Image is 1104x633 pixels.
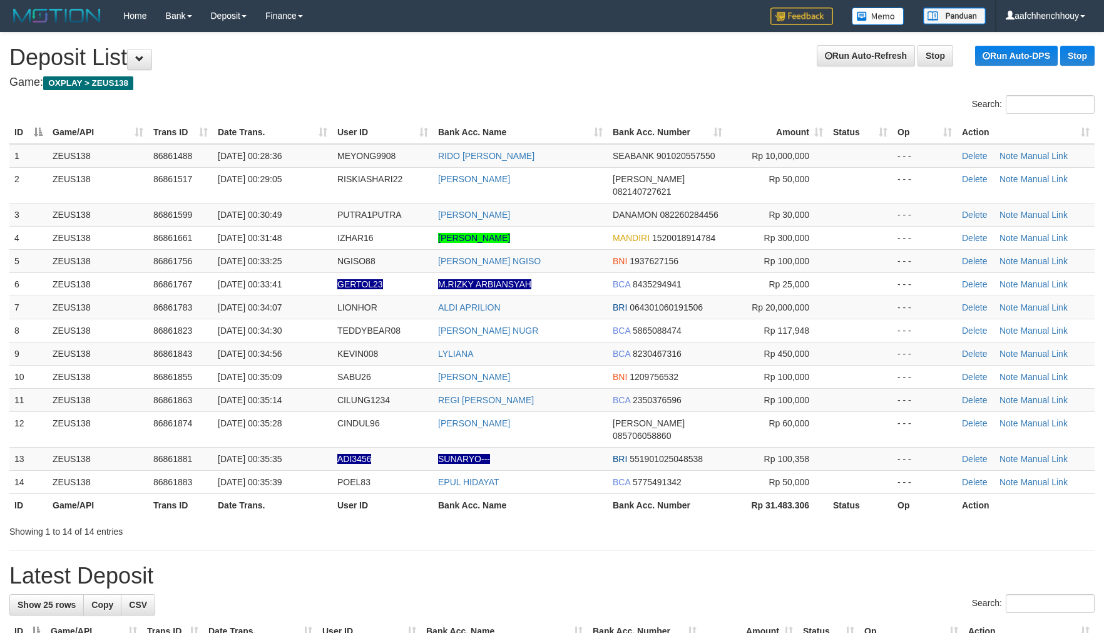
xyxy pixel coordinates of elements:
[892,203,957,226] td: - - -
[962,210,987,220] a: Delete
[18,600,76,610] span: Show 25 rows
[957,121,1095,144] th: Action: activate to sort column ascending
[9,144,48,168] td: 1
[999,256,1018,266] a: Note
[613,418,685,428] span: [PERSON_NAME]
[852,8,904,25] img: Button%20Memo.svg
[218,210,282,220] span: [DATE] 00:30:49
[337,151,396,161] span: MEYONG9908
[892,121,957,144] th: Op: activate to sort column ascending
[752,151,809,161] span: Rp 10,000,000
[975,46,1058,66] a: Run Auto-DPS
[608,493,727,517] th: Bank Acc. Number
[337,279,383,289] span: Nama rekening ada tanda titik/strip, harap diedit
[337,256,376,266] span: NGISO88
[48,296,148,319] td: ZEUS138
[9,365,48,388] td: 10
[1060,46,1095,66] a: Stop
[764,395,809,405] span: Rp 100,000
[218,279,282,289] span: [DATE] 00:33:41
[608,121,727,144] th: Bank Acc. Number: activate to sort column ascending
[1020,326,1068,336] a: Manual Link
[923,8,986,24] img: panduan.png
[999,395,1018,405] a: Note
[218,477,282,487] span: [DATE] 00:35:39
[892,144,957,168] td: - - -
[48,447,148,470] td: ZEUS138
[769,210,809,220] span: Rp 30,000
[892,167,957,203] td: - - -
[9,388,48,411] td: 11
[769,418,809,428] span: Rp 60,000
[817,45,915,66] a: Run Auto-Refresh
[1020,302,1068,312] a: Manual Link
[153,326,192,336] span: 86861823
[613,395,630,405] span: BCA
[633,395,682,405] span: Copy 2350376596 to clipboard
[613,349,630,359] span: BCA
[1020,151,1068,161] a: Manual Link
[9,167,48,203] td: 2
[657,151,715,161] span: Copy 901020557550 to clipboard
[999,372,1018,382] a: Note
[613,372,627,382] span: BNI
[1006,95,1095,114] input: Search:
[769,279,809,289] span: Rp 25,000
[633,326,682,336] span: Copy 5865088474 to clipboard
[48,388,148,411] td: ZEUS138
[153,395,192,405] span: 86861863
[213,121,332,144] th: Date Trans.: activate to sort column ascending
[613,151,654,161] span: SEABANK
[630,372,678,382] span: Copy 1209756532 to clipboard
[962,151,987,161] a: Delete
[438,174,510,184] a: [PERSON_NAME]
[892,365,957,388] td: - - -
[218,174,282,184] span: [DATE] 00:29:05
[764,256,809,266] span: Rp 100,000
[1006,594,1095,613] input: Search:
[153,372,192,382] span: 86861855
[962,349,987,359] a: Delete
[218,256,282,266] span: [DATE] 00:33:25
[9,76,1095,89] h4: Game:
[438,326,538,336] a: [PERSON_NAME] NUGR
[438,256,541,266] a: [PERSON_NAME] NGISO
[1020,418,1068,428] a: Manual Link
[770,8,833,25] img: Feedback.jpg
[769,477,809,487] span: Rp 50,000
[48,226,148,249] td: ZEUS138
[438,395,534,405] a: REGI [PERSON_NAME]
[337,395,390,405] span: CILUNG1234
[153,174,192,184] span: 86861517
[438,151,534,161] a: RIDO [PERSON_NAME]
[9,296,48,319] td: 7
[218,454,282,464] span: [DATE] 00:35:35
[153,279,192,289] span: 86861767
[999,418,1018,428] a: Note
[999,302,1018,312] a: Note
[1020,395,1068,405] a: Manual Link
[999,477,1018,487] a: Note
[438,279,531,289] a: M.RIZKY ARBIANSYAH
[962,302,987,312] a: Delete
[337,326,401,336] span: TEDDYBEAR08
[1020,372,1068,382] a: Manual Link
[153,151,192,161] span: 86861488
[438,477,499,487] a: EPUL HIDAYAT
[999,349,1018,359] a: Note
[962,477,987,487] a: Delete
[433,121,608,144] th: Bank Acc. Name: activate to sort column ascending
[48,249,148,272] td: ZEUS138
[727,121,828,144] th: Amount: activate to sort column ascending
[438,233,510,243] a: [PERSON_NAME]
[764,349,809,359] span: Rp 450,000
[337,302,377,312] span: LIONHOR
[962,395,987,405] a: Delete
[9,121,48,144] th: ID: activate to sort column descending
[633,279,682,289] span: Copy 8435294941 to clipboard
[999,326,1018,336] a: Note
[1020,174,1068,184] a: Manual Link
[218,326,282,336] span: [DATE] 00:34:30
[9,45,1095,70] h1: Deposit List
[764,326,809,336] span: Rp 117,948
